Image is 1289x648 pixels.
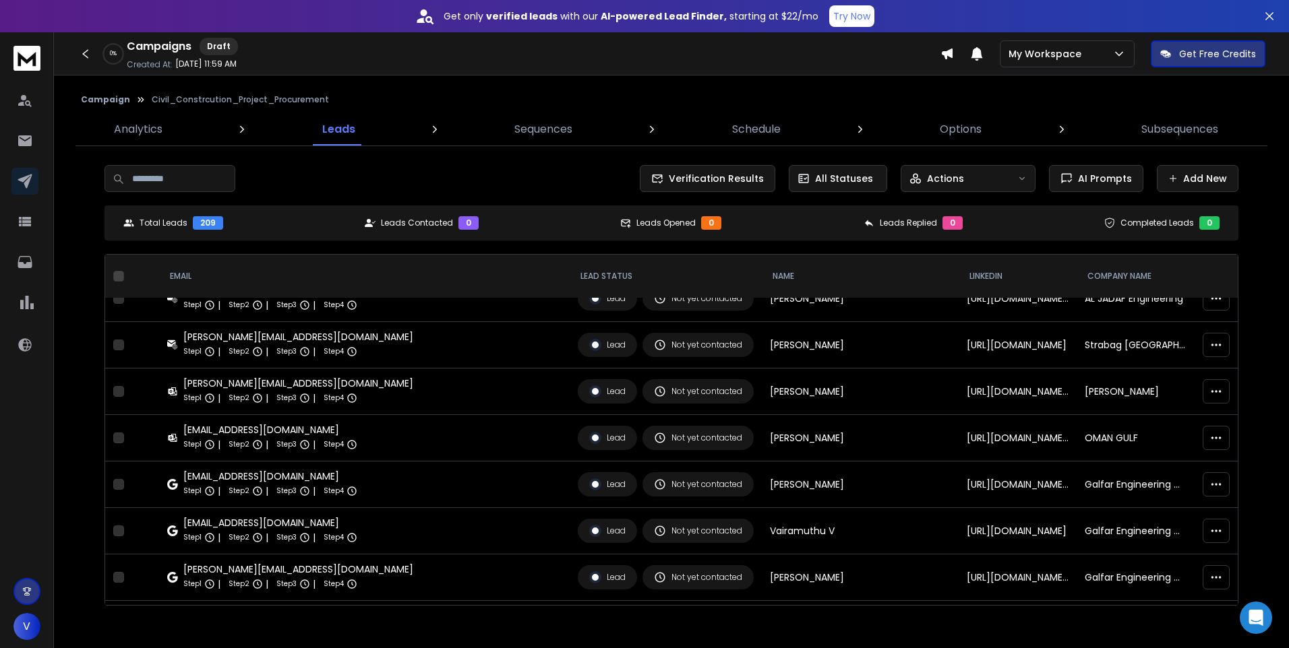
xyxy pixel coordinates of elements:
a: Sequences [506,113,580,145]
button: Try Now [829,5,874,27]
p: | [266,484,268,498]
p: | [313,345,316,358]
div: Lead [589,571,626,583]
td: [PERSON_NAME] [762,322,959,368]
p: Step 4 [324,298,344,312]
div: Not yet contacted [654,339,742,351]
p: Leads Replied [880,218,937,228]
div: 0 [1199,216,1220,230]
div: Lead [589,339,626,351]
div: [PERSON_NAME][EMAIL_ADDRESS][DOMAIN_NAME] [183,377,413,390]
p: | [218,577,220,591]
td: [URL][DOMAIN_NAME][PERSON_NAME] [959,368,1077,415]
p: | [266,298,268,312]
p: Step 1 [183,345,202,358]
a: Leads [314,113,363,145]
button: Verification Results [640,165,775,192]
div: Draft [200,38,238,55]
th: LEAD STATUS [570,255,762,298]
div: 209 [193,216,223,230]
td: [URL][DOMAIN_NAME][PERSON_NAME] [959,461,1077,508]
a: Subsequences [1133,113,1226,145]
p: Step 3 [276,531,297,544]
p: Get only with our starting at $22/mo [444,9,818,23]
p: | [266,345,268,358]
p: Get Free Credits [1179,47,1256,61]
td: [PERSON_NAME] [762,554,959,601]
p: Step 2 [229,345,249,358]
p: Schedule [732,121,781,137]
div: Not yet contacted [654,478,742,490]
p: Step 1 [183,531,202,544]
div: 0 [701,216,721,230]
div: [EMAIL_ADDRESS][DOMAIN_NAME] [183,423,357,436]
span: V [13,613,40,640]
p: | [266,577,268,591]
div: Not yet contacted [654,571,742,583]
button: Campaign [81,94,130,105]
button: Add New [1157,165,1238,192]
div: 0 [458,216,479,230]
td: [PERSON_NAME] [762,276,959,322]
p: Total Leads [140,218,187,228]
td: Strabag [GEOGRAPHIC_DATA] [1077,322,1195,368]
p: | [266,531,268,544]
p: | [218,438,220,451]
p: Step 2 [229,577,249,591]
div: Lead [589,432,626,444]
p: Step 3 [276,438,297,451]
button: AI Prompts [1049,165,1143,192]
p: Leads Opened [636,218,696,228]
td: [PERSON_NAME] [762,461,959,508]
p: | [313,298,316,312]
p: Step 1 [183,438,202,451]
p: | [313,531,316,544]
p: Step 2 [229,484,249,498]
p: Step 3 [276,345,297,358]
p: | [218,298,220,312]
p: | [313,484,316,498]
td: [PERSON_NAME] [762,368,959,415]
div: [PERSON_NAME][EMAIL_ADDRESS][DOMAIN_NAME] [183,562,413,576]
p: | [218,531,220,544]
td: AL JADAF Engineering [1077,276,1195,322]
p: Sequences [514,121,572,137]
div: Lead [589,478,626,490]
p: All Statuses [815,172,873,185]
button: Get Free Credits [1151,40,1265,67]
div: [PERSON_NAME][EMAIL_ADDRESS][DOMAIN_NAME] [183,330,413,344]
div: Lead [589,385,626,397]
p: | [218,484,220,498]
p: Step 2 [229,298,249,312]
td: [PERSON_NAME] [1077,368,1195,415]
a: Analytics [106,113,171,145]
p: Step 4 [324,577,344,591]
p: Leads [322,121,355,137]
p: Options [940,121,982,137]
p: Step 1 [183,484,202,498]
p: Step 3 [276,484,297,498]
p: My Workspace [1009,47,1087,61]
div: 0 [942,216,963,230]
p: | [313,577,316,591]
strong: AI-powered Lead Finder, [601,9,727,23]
span: AI Prompts [1073,172,1132,185]
img: logo [13,46,40,71]
p: | [218,391,220,405]
td: [PERSON_NAME] [762,601,959,647]
div: Open Intercom Messenger [1240,602,1272,634]
td: Galfar Engineering & Contracting [1077,461,1195,508]
td: OMAN GULF [1077,415,1195,461]
p: [DATE] 11:59 AM [175,59,237,69]
td: Galfar Engineering & Contracting [1077,554,1195,601]
p: Step 2 [229,391,249,405]
div: [EMAIL_ADDRESS][DOMAIN_NAME] [183,469,357,483]
td: [URL][DOMAIN_NAME][PERSON_NAME] [959,601,1077,647]
td: Galfar Engineering & Contracting [1077,508,1195,554]
p: | [313,391,316,405]
p: | [313,438,316,451]
p: | [266,438,268,451]
p: Step 2 [229,438,249,451]
div: Not yet contacted [654,292,742,304]
p: Analytics [114,121,162,137]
